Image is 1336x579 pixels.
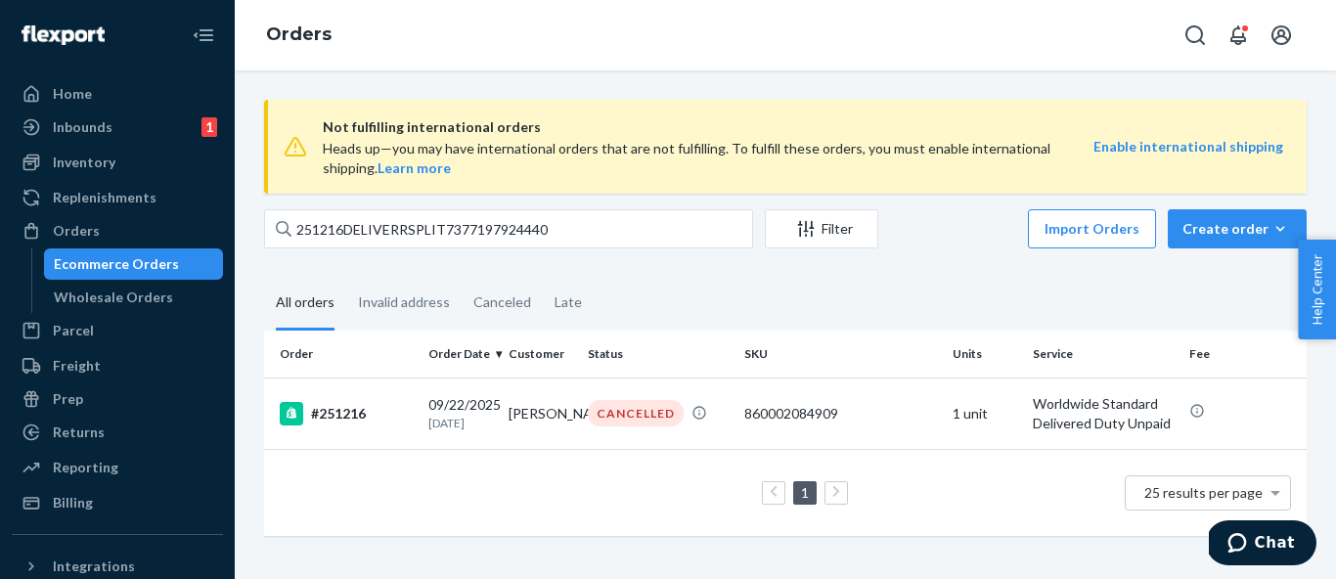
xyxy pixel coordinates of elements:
a: Replenishments [12,182,223,213]
a: Orders [12,215,223,246]
div: 09/22/2025 [428,395,493,431]
div: CANCELLED [588,400,684,426]
a: Learn more [378,159,451,176]
button: Import Orders [1028,209,1156,248]
th: Order [264,331,421,378]
div: Customer [509,345,573,362]
a: Home [12,78,223,110]
img: Flexport logo [22,25,105,45]
td: 1 unit [945,378,1025,449]
a: Billing [12,487,223,518]
button: Filter [765,209,878,248]
div: Billing [53,493,93,512]
div: Create order [1182,219,1292,239]
div: 1 [201,117,217,137]
a: Freight [12,350,223,381]
th: Status [580,331,736,378]
a: Reporting [12,452,223,483]
div: Invalid address [358,277,450,328]
div: Parcel [53,321,94,340]
div: Prep [53,389,83,409]
td: [PERSON_NAME] [501,378,581,449]
ol: breadcrumbs [250,7,347,64]
div: Orders [53,221,100,241]
button: Create order [1168,209,1307,248]
span: Heads up—you may have international orders that are not fulfilling. To fulfill these orders, you ... [323,140,1050,176]
a: Inventory [12,147,223,178]
button: Close Navigation [184,16,223,55]
div: Ecommerce Orders [54,254,179,274]
th: SKU [736,331,945,378]
div: Integrations [53,557,135,576]
th: Units [945,331,1025,378]
div: Freight [53,356,101,376]
div: Returns [53,423,105,442]
th: Fee [1181,331,1307,378]
div: #251216 [280,402,413,425]
a: Parcel [12,315,223,346]
div: Wholesale Orders [54,288,173,307]
div: Reporting [53,458,118,477]
div: Replenishments [53,188,156,207]
div: Filter [766,219,877,239]
a: Enable international shipping [1093,138,1283,155]
div: Home [53,84,92,104]
p: Worldwide Standard Delivered Duty Unpaid [1033,394,1174,433]
iframe: Opens a widget where you can chat to one of our agents [1209,520,1316,569]
div: Inbounds [53,117,112,137]
div: Late [555,277,582,328]
a: Page 1 is your current page [797,484,813,501]
div: Canceled [473,277,531,328]
button: Open notifications [1219,16,1258,55]
div: Inventory [53,153,115,172]
p: [DATE] [428,415,493,431]
a: Prep [12,383,223,415]
th: Service [1025,331,1181,378]
div: All orders [276,277,334,331]
a: Returns [12,417,223,448]
a: Orders [266,23,332,45]
input: Search orders [264,209,753,248]
div: 860002084909 [744,404,937,423]
a: Ecommerce Orders [44,248,224,280]
a: Inbounds1 [12,111,223,143]
span: 25 results per page [1144,484,1263,501]
button: Open account menu [1262,16,1301,55]
a: Wholesale Orders [44,282,224,313]
th: Order Date [421,331,501,378]
button: Open Search Box [1176,16,1215,55]
button: Help Center [1298,240,1336,339]
span: Not fulfilling international orders [323,115,1093,139]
